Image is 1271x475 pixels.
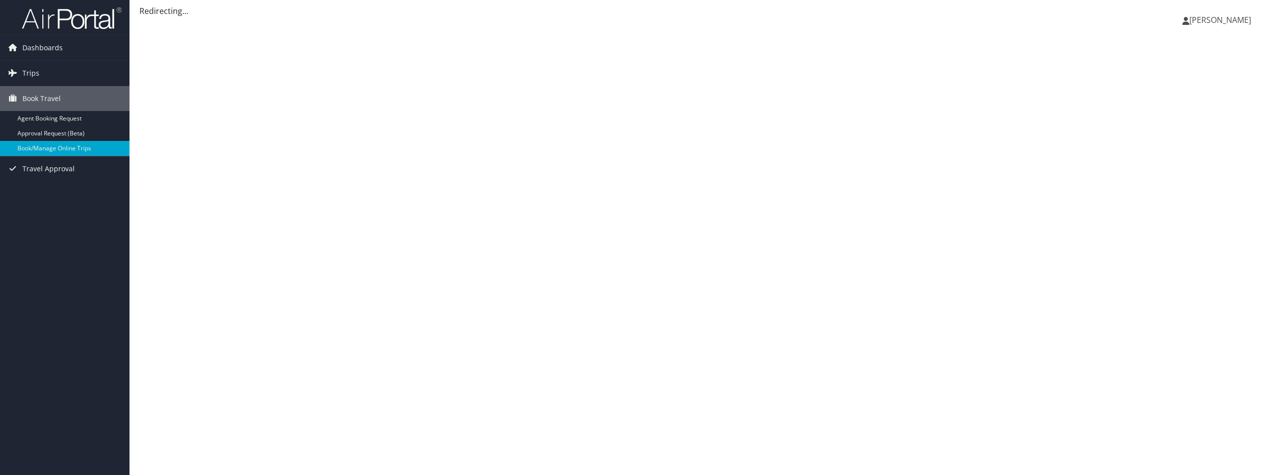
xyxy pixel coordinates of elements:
span: Book Travel [22,86,61,111]
span: Travel Approval [22,156,75,181]
span: [PERSON_NAME] [1189,14,1251,25]
span: Trips [22,61,39,86]
a: [PERSON_NAME] [1182,5,1261,35]
span: Dashboards [22,35,63,60]
div: Redirecting... [139,5,1261,17]
img: airportal-logo.png [22,6,122,30]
